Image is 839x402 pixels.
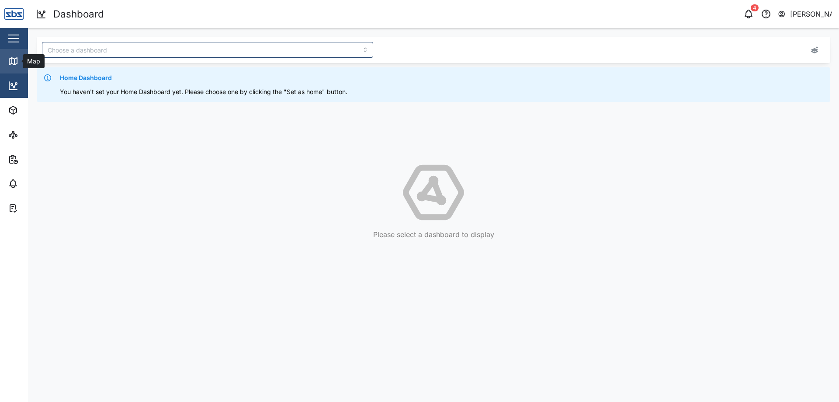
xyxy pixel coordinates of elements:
div: [PERSON_NAME] [790,9,832,20]
div: Map [23,56,42,66]
div: Tasks [23,203,47,213]
div: Reports [23,154,52,164]
button: [PERSON_NAME] [777,8,832,20]
img: Main Logo [4,4,24,24]
span: Home Dashboard [60,73,112,83]
input: Choose a dashboard [42,42,373,58]
div: Sites [23,130,44,140]
div: Dashboard [23,81,62,91]
div: Alarms [23,179,50,189]
div: Dashboard [53,7,104,22]
div: Please select a dashboard to display [373,229,494,240]
div: 4 [751,4,759,11]
div: Assets [23,105,50,115]
div: You haven't set your Home Dashboard yet. Please choose one by clicking the "Set as home" button. [60,87,825,97]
